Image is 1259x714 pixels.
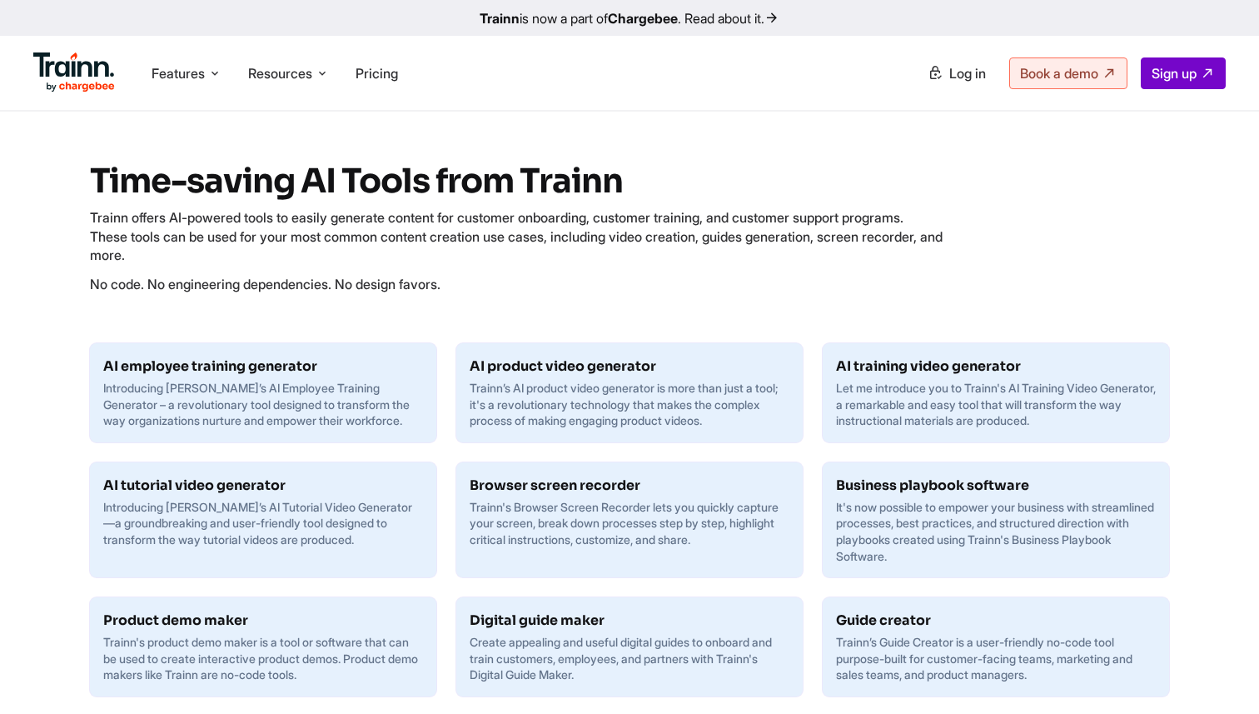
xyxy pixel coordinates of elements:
a: AI employee training generator Introducing [PERSON_NAME]’s AI Employee Training Generator – a rev... [90,343,436,442]
h6: AI product video generator [470,357,789,377]
a: AI tutorial video generator Introducing [PERSON_NAME]’s AI Tutorial Video Generator—a groundbreak... [90,462,436,562]
p: It's now possible to empower your business with streamlined processes, best practices, and struct... [836,499,1156,564]
b: Chargebee [608,10,678,27]
a: Digital guide maker Create appealing and useful digital guides to onboard and train customers, em... [456,597,803,697]
h6: AI tutorial video generator [103,476,423,496]
h6: Digital guide maker [470,611,789,631]
b: Trainn [480,10,520,27]
a: AI training video generator Let me introduce you to Trainn's AI Training Video Generator, a remar... [823,343,1169,442]
span: Resources [248,64,312,82]
a: Browser screen recorder Trainn's Browser Screen Recorder lets you quickly capture your screen, br... [456,462,803,562]
h6: Business playbook software [836,476,1156,496]
p: Introducing [PERSON_NAME]’s AI Tutorial Video Generator—a groundbreaking and user-friendly tool d... [103,499,423,548]
p: Trainn’s AI product video generator is more than just a tool; it's a revolutionary technology tha... [470,380,789,429]
h6: Browser screen recorder [470,476,789,496]
a: Pricing [356,65,398,82]
h6: Product demo maker [103,611,423,631]
a: AI product video generator Trainn’s AI product video generator is more than just a tool; it's a r... [456,343,803,442]
a: Sign up [1141,57,1226,89]
a: Product demo maker Trainn's product demo maker is a tool or software that can be used to create i... [90,597,436,697]
a: Book a demo [1009,57,1127,89]
img: Trainn Logo [33,52,115,92]
span: Book a demo [1020,65,1098,82]
p: Let me introduce you to Trainn's AI Training Video Generator, a remarkable and easy tool that wil... [836,380,1156,429]
h6: AI employee training generator [103,357,423,377]
span: Log in [949,65,986,82]
a: Guide creator Trainn’s Guide Creator is a user-friendly no-code tool purpose-built for customer-f... [823,597,1169,697]
a: Business playbook software It's now possible to empower your business with streamlined processes,... [823,462,1169,577]
span: Features [152,64,205,82]
h1: Time-saving AI Tools from Trainn [90,162,1169,202]
p: Trainn's product demo maker is a tool or software that can be used to create interactive product ... [103,634,423,683]
p: Trainn's Browser Screen Recorder lets you quickly capture your screen, break down processes step ... [470,499,789,548]
p: Create appealing and useful digital guides to onboard and train customers, employees, and partner... [470,634,789,683]
p: Trainn’s Guide Creator is a user-friendly no-code tool purpose-built for customer-facing teams, m... [836,634,1156,683]
p: Introducing [PERSON_NAME]’s AI Employee Training Generator – a revolutionary tool designed to tra... [103,380,423,429]
p: No code. No engineering dependencies. No design favors. [90,275,943,293]
span: Sign up [1152,65,1197,82]
p: Trainn offers AI-powered tools to easily generate content for customer onboarding, customer train... [90,208,943,264]
h6: AI training video generator [836,357,1156,377]
a: Log in [918,58,996,88]
h6: Guide creator [836,611,1156,631]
